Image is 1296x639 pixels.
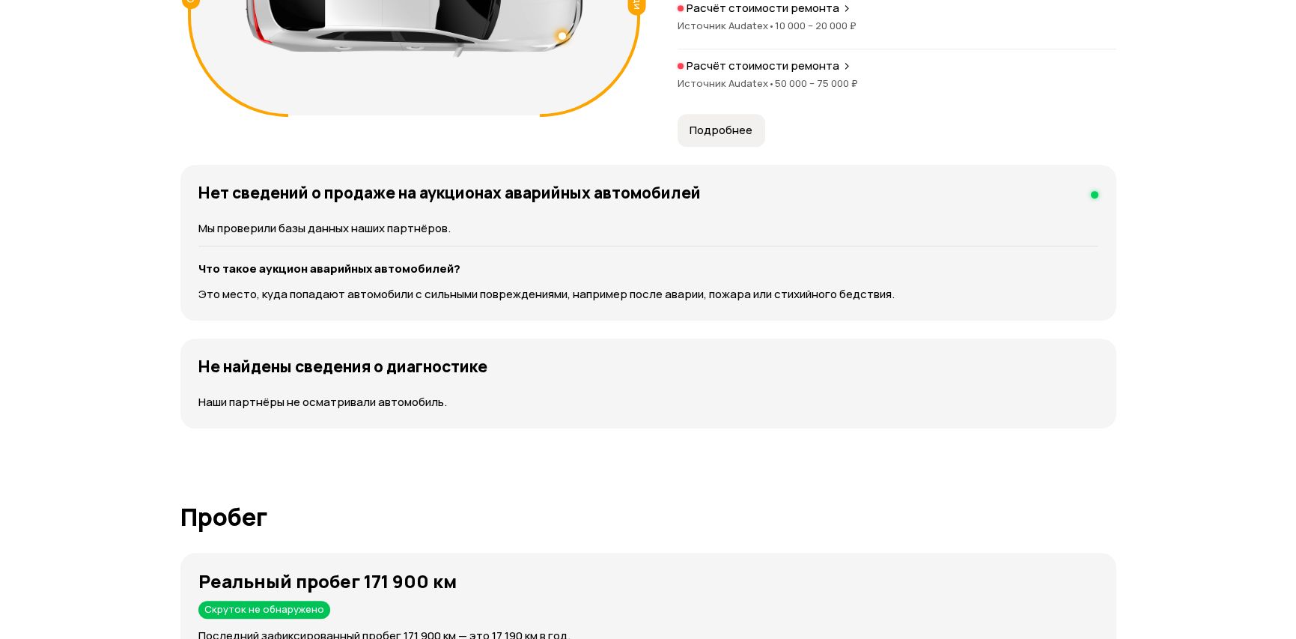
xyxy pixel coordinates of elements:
[768,19,775,32] span: •
[687,1,839,16] p: Расчёт стоимости ремонта
[198,569,457,593] strong: Реальный пробег 171 900 км
[678,114,765,147] button: Подробнее
[198,357,487,376] h4: Не найдены сведения о диагностике
[768,76,775,90] span: •
[678,76,775,90] span: Источник Audatex
[198,183,701,202] h4: Нет сведений о продаже на аукционах аварийных автомобилей
[775,76,858,90] span: 50 000 – 75 000 ₽
[198,286,1098,303] p: Это место, куда попадают автомобили с сильными повреждениями, например после аварии, пожара или с...
[198,220,1098,237] p: Мы проверили базы данных наших партнёров.
[690,123,752,138] span: Подробнее
[180,503,1116,530] h1: Пробег
[198,394,1098,411] p: Наши партнёры не осматривали автомобиль.
[687,58,839,73] p: Расчёт стоимости ремонта
[198,261,460,276] strong: Что такое аукцион аварийных автомобилей?
[198,601,330,619] div: Скруток не обнаружено
[775,19,857,32] span: 10 000 – 20 000 ₽
[678,19,775,32] span: Источник Audatex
